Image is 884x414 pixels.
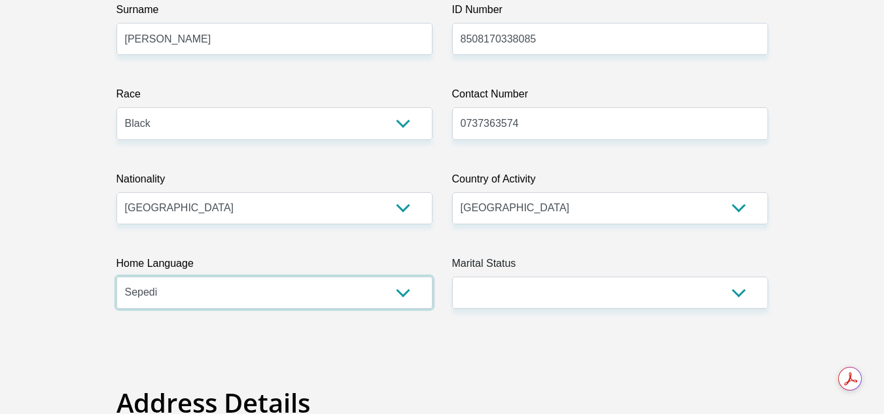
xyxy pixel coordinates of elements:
[452,256,768,277] label: Marital Status
[452,86,768,107] label: Contact Number
[452,23,768,55] input: ID Number
[116,2,433,23] label: Surname
[452,171,768,192] label: Country of Activity
[452,107,768,139] input: Contact Number
[116,171,433,192] label: Nationality
[116,256,433,277] label: Home Language
[116,86,433,107] label: Race
[452,2,768,23] label: ID Number
[116,23,433,55] input: Surname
